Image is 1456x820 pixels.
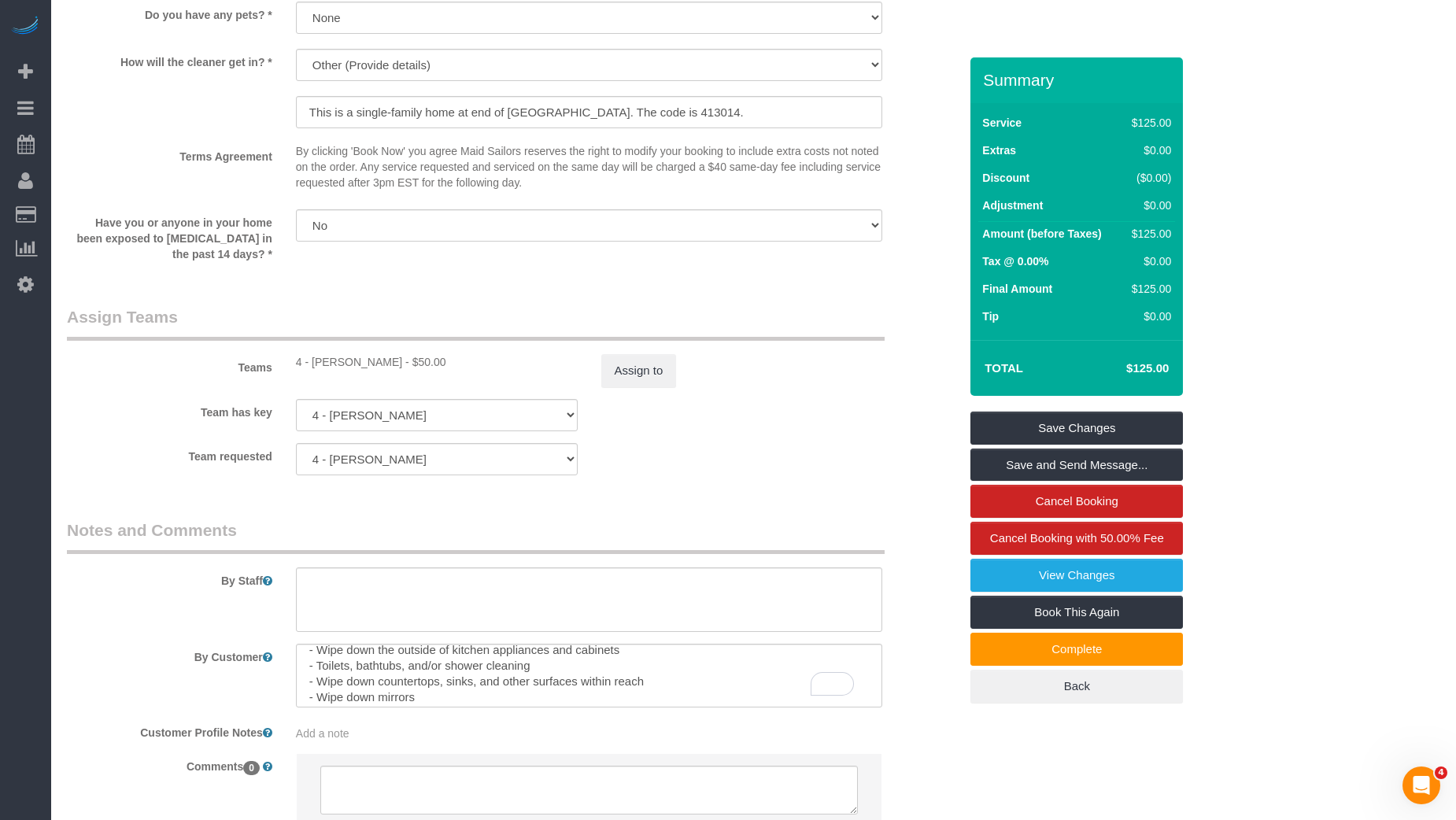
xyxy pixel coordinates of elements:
div: $0.00 [1125,308,1171,324]
label: Team requested [55,443,284,464]
label: Teams [55,354,284,375]
h3: Summary [983,71,1175,89]
label: Do you have any pets? * [55,2,284,23]
span: Add a note [296,727,349,740]
div: ($0.00) [1125,170,1171,186]
button: Assign to [601,354,677,387]
label: Terms Agreement [55,143,284,164]
a: Back [970,670,1183,703]
h4: $125.00 [1079,362,1169,375]
iframe: Intercom live chat [1402,766,1440,804]
label: By Staff [55,567,284,589]
div: $0.00 [1125,253,1171,269]
a: Cancel Booking with 50.00% Fee [970,522,1183,555]
label: Have you or anyone in your home been exposed to [MEDICAL_DATA] in the past 14 days? * [55,209,284,262]
label: By Customer [55,644,284,665]
span: 4 [1435,766,1447,779]
legend: Notes and Comments [67,519,885,554]
label: Service [982,115,1022,131]
div: $0.00 [1125,198,1171,213]
div: $0.00 [1125,142,1171,158]
a: Complete [970,633,1183,666]
div: $125.00 [1125,115,1171,131]
a: Save Changes [970,412,1183,445]
strong: Total [985,361,1023,375]
label: Comments [55,753,284,774]
div: $125.00 [1125,281,1171,297]
a: View Changes [970,559,1183,592]
textarea: To enrich screen reader interactions, please activate Accessibility in Grammarly extension settings [296,644,883,708]
label: Tax @ 0.00% [982,253,1048,269]
a: Save and Send Message... [970,449,1183,482]
label: Team has key [55,399,284,420]
img: Automaid Logo [9,16,41,38]
label: Final Amount [982,281,1052,297]
span: Cancel Booking with 50.00% Fee [990,531,1164,545]
label: Customer Profile Notes [55,719,284,741]
a: Book This Again [970,596,1183,629]
div: $125.00 [1125,226,1171,242]
label: Amount (before Taxes) [982,226,1101,242]
p: By clicking 'Book Now' you agree Maid Sailors reserves the right to modify your booking to includ... [296,143,883,190]
label: Discount [982,170,1029,186]
a: Cancel Booking [970,485,1183,518]
label: Adjustment [982,198,1043,213]
span: 0 [243,761,260,775]
label: Tip [982,308,999,324]
div: 1 hour x $50.00/hour [296,354,578,370]
legend: Assign Teams [67,305,885,341]
label: How will the cleaner get in? * [55,49,284,70]
label: Extras [982,142,1016,158]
